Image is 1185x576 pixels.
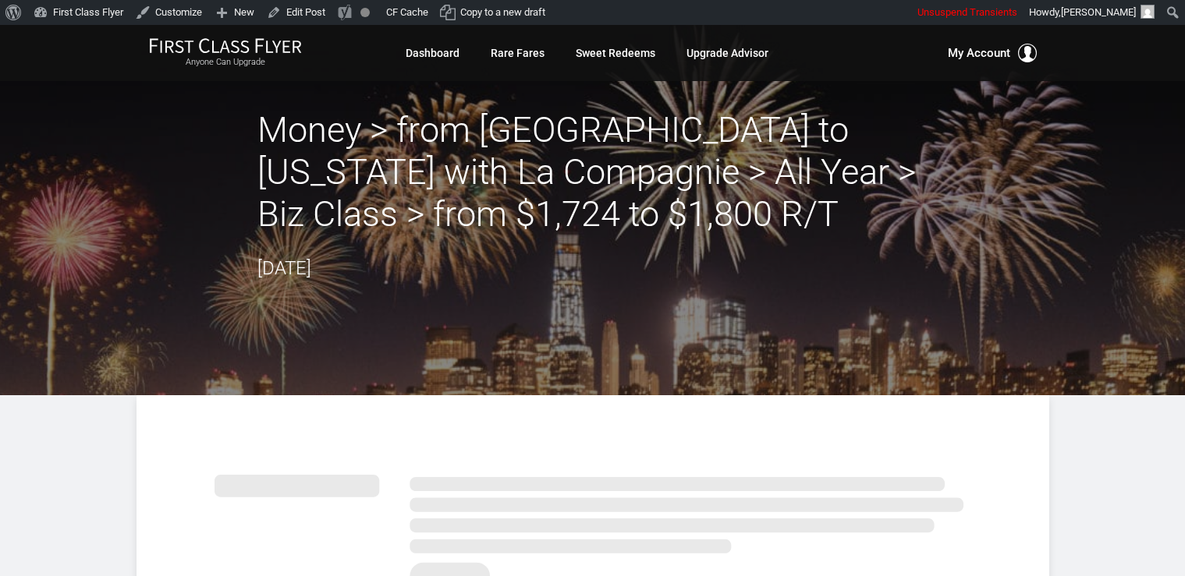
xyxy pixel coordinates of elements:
[687,39,768,67] a: Upgrade Advisor
[149,37,302,54] img: First Class Flyer
[917,6,1017,18] span: Unsuspend Transients
[257,257,311,279] time: [DATE]
[406,39,459,67] a: Dashboard
[948,44,1010,62] span: My Account
[1061,6,1136,18] span: [PERSON_NAME]
[149,37,302,69] a: First Class FlyerAnyone Can Upgrade
[576,39,655,67] a: Sweet Redeems
[149,57,302,68] small: Anyone Can Upgrade
[948,44,1037,62] button: My Account
[491,39,545,67] a: Rare Fares
[257,109,928,235] h2: Money > from [GEOGRAPHIC_DATA] to [US_STATE] with La Compagnie > All Year > Biz Class > from $1,7...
